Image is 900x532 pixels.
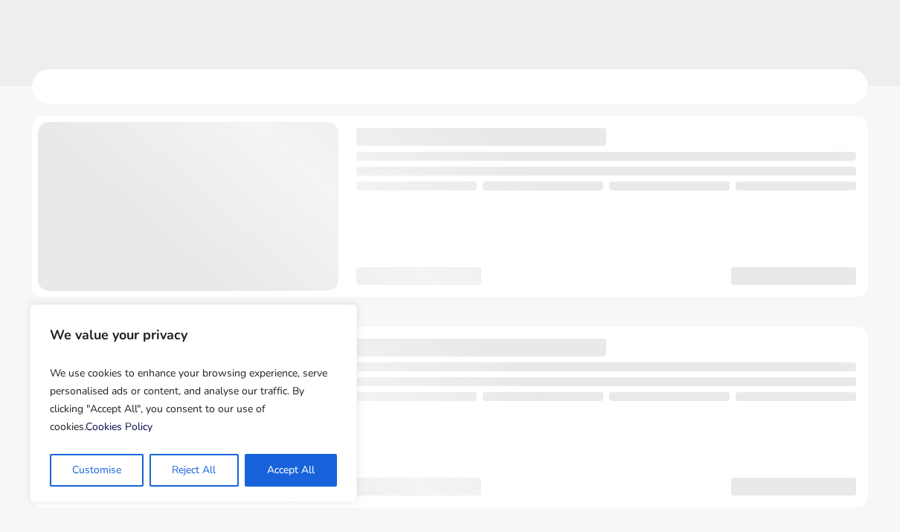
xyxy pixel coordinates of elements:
[50,454,144,487] button: Customise
[30,304,357,502] div: We value your privacy
[50,359,337,442] p: We use cookies to enhance your browsing experience, serve personalised ads or content, and analys...
[86,420,152,434] a: Cookies Policy
[245,454,337,487] button: Accept All
[50,320,337,350] p: We value your privacy
[150,454,238,487] button: Reject All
